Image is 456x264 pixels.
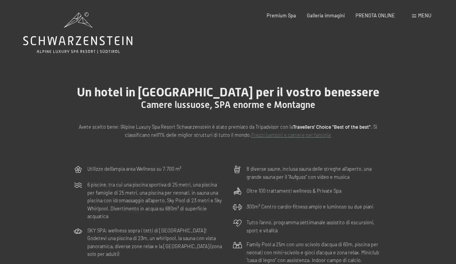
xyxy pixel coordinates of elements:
p: Oltre 100 trattamenti wellness & Private Spa [247,187,341,195]
p: SKY SPA: wellness sopra i tetti di [GEOGRAPHIC_DATA]! Godetevi una piscina di 23m, un whirlpool, ... [87,227,223,258]
p: 6 piscine, tra cui una piscina sportiva di 25 metri, una piscina per famiglie di 25 metri, una pi... [87,181,223,220]
a: Premium Spa [267,12,296,18]
p: 300m² Centro cardio-fitness ampio e luminoso su due piani [247,203,373,210]
span: Un hotel in [GEOGRAPHIC_DATA] per il vostro benessere [77,85,379,99]
span: Camere lussuose, SPA enorme e Montagne [141,99,315,110]
a: Galleria immagini [307,12,345,18]
strong: Travellers' Choice "Best of the best" [293,124,371,130]
span: Menu [418,12,431,18]
p: Family Pool a 25m con uno scivolo d'acqua di 60m, piscina per neonati con mini-scivolo e gioci d'... [247,240,383,264]
a: PRENOTA ONLINE [356,12,395,18]
a: Prezzi bambini e camere per famiglie [251,132,331,138]
p: Avete scelto bene: l’Alpine Luxury Spa Resort Schwarzenstein è stato premiato da Tripadvisor con ... [73,123,383,139]
p: Utilizzo dell‘ampia area Wellness su 7.700 m² [87,165,181,173]
p: 8 diverse saune, inclusa sauna delle streghe all’aperto, una grande sauna per il "Aufguss" con vi... [247,165,383,181]
p: Tutto l’anno, programma settimanale assistito di escursioni, sport e vitalità [247,219,383,234]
